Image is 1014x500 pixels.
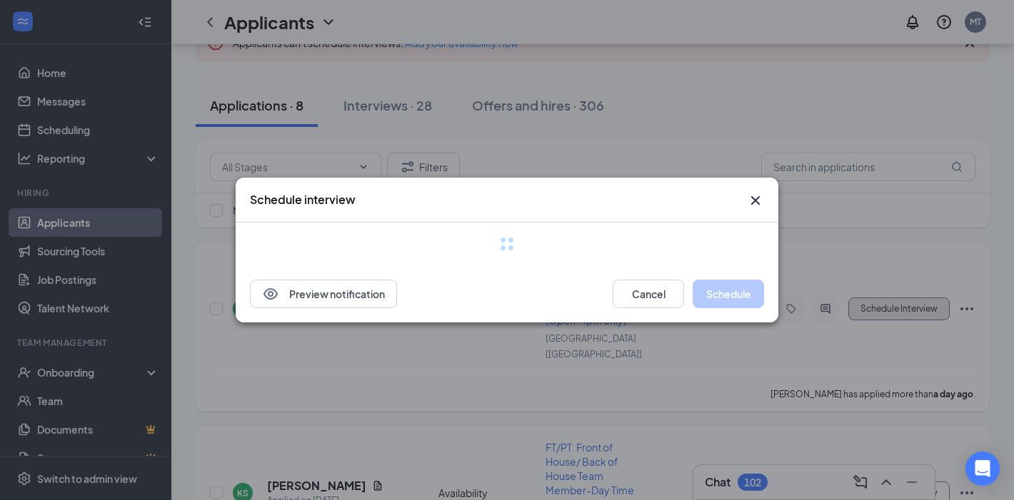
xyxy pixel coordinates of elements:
[262,285,279,302] svg: Eye
[693,280,764,308] button: Schedule
[747,192,764,209] button: Close
[250,192,356,208] h3: Schedule interview
[250,280,397,308] button: EyePreview notification
[747,192,764,209] svg: Cross
[613,280,684,308] button: Cancel
[965,451,1000,486] div: Open Intercom Messenger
